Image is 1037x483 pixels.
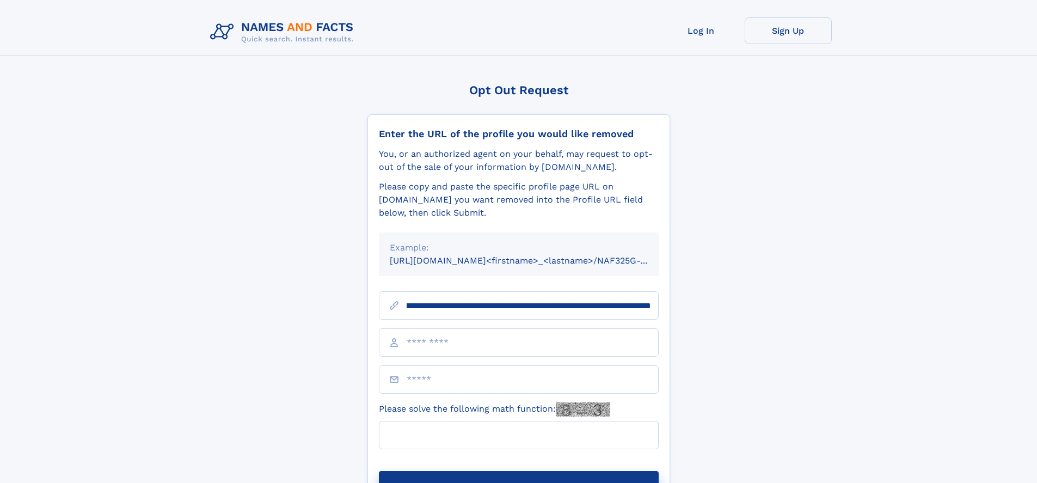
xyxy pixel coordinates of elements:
[379,180,659,219] div: Please copy and paste the specific profile page URL on [DOMAIN_NAME] you want removed into the Pr...
[379,402,610,417] label: Please solve the following math function:
[745,17,832,44] a: Sign Up
[658,17,745,44] a: Log In
[390,241,648,254] div: Example:
[367,83,670,97] div: Opt Out Request
[206,17,363,47] img: Logo Names and Facts
[379,128,659,140] div: Enter the URL of the profile you would like removed
[390,255,679,266] small: [URL][DOMAIN_NAME]<firstname>_<lastname>/NAF325G-xxxxxxxx
[379,148,659,174] div: You, or an authorized agent on your behalf, may request to opt-out of the sale of your informatio...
